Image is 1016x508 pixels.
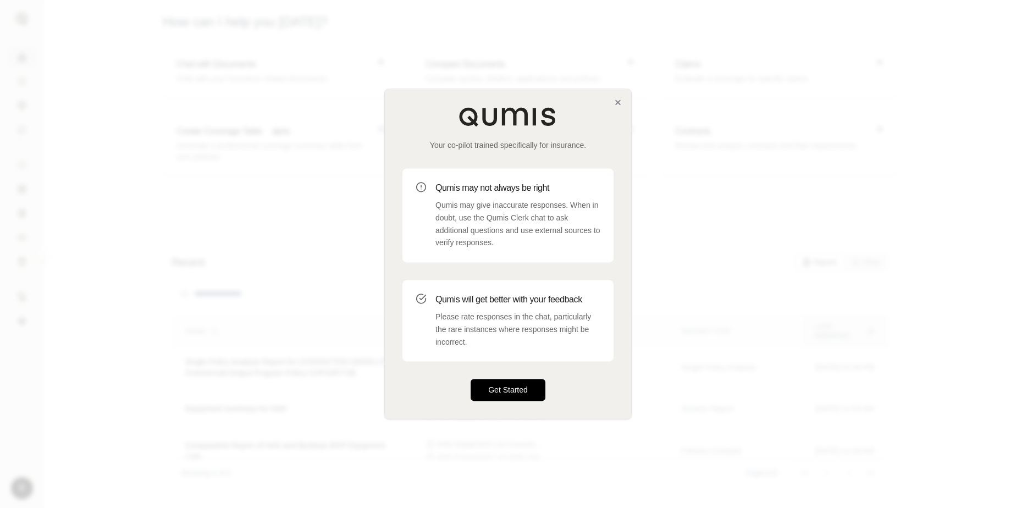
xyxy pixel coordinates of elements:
[459,107,557,126] img: Qumis Logo
[435,181,600,195] h3: Qumis may not always be right
[435,311,600,348] p: Please rate responses in the chat, particularly the rare instances where responses might be incor...
[435,293,600,306] h3: Qumis will get better with your feedback
[471,379,545,401] button: Get Started
[435,199,600,249] p: Qumis may give inaccurate responses. When in doubt, use the Qumis Clerk chat to ask additional qu...
[402,140,614,151] p: Your co-pilot trained specifically for insurance.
